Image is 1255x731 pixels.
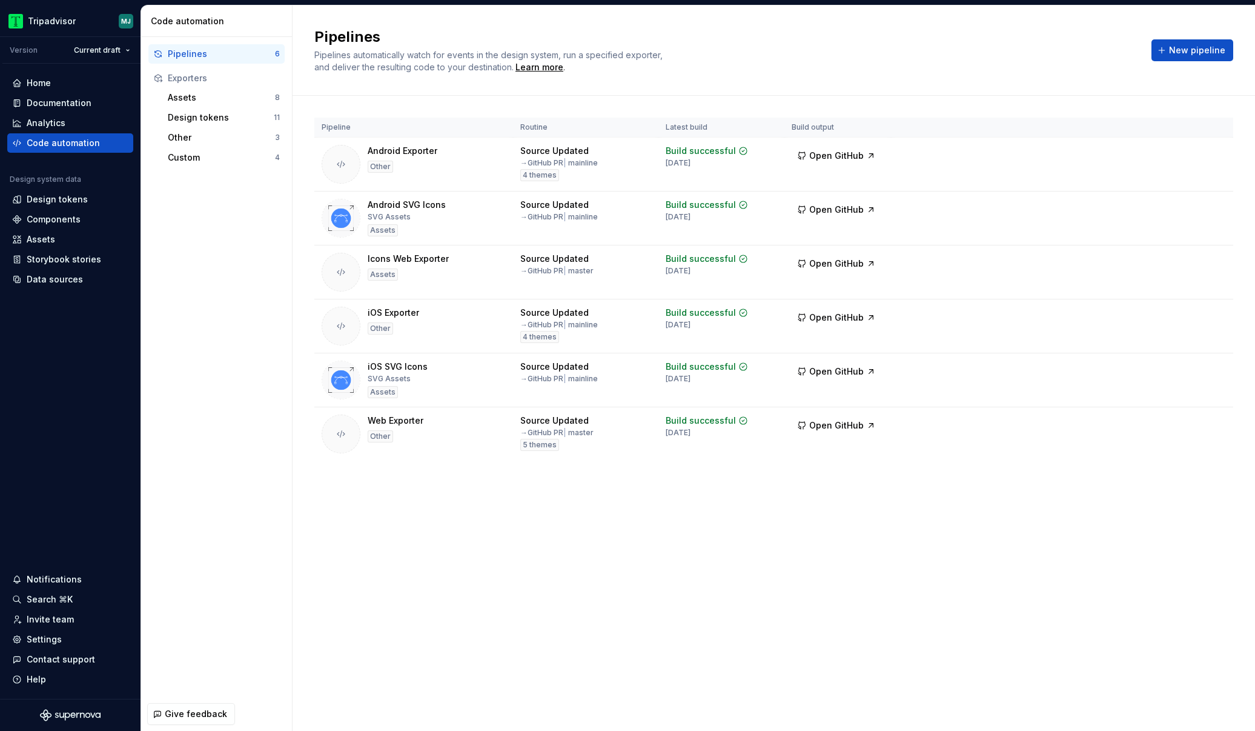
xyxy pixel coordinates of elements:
div: Icons Web Exporter [368,253,449,265]
a: Data sources [7,270,133,289]
div: Assets [168,92,275,104]
span: | [563,428,566,437]
div: [DATE] [666,374,690,384]
div: SVG Assets [368,374,411,384]
div: [DATE] [666,266,690,276]
div: Invite team [27,613,74,626]
div: [DATE] [666,158,690,168]
div: Design tokens [27,193,88,205]
button: Give feedback [147,703,235,725]
button: Open GitHub [792,307,881,329]
div: [DATE] [666,428,690,438]
a: Open GitHub [792,314,881,324]
span: Pipelines automatically watch for events in the design system, run a specified exporter, and deli... [314,50,665,72]
div: Build successful [666,415,736,427]
div: MJ [121,16,131,26]
span: 4 themes [523,170,557,180]
div: Help [27,673,46,686]
div: Assets [368,386,398,398]
div: Exporters [168,72,280,84]
div: 6 [275,49,280,59]
div: Build successful [666,361,736,373]
button: Open GitHub [792,199,881,221]
a: Open GitHub [792,368,881,378]
div: [DATE] [666,320,690,330]
div: Build successful [666,199,736,211]
div: → GitHub PR master [520,266,594,276]
div: → GitHub PR mainline [520,374,598,384]
div: Assets [27,233,55,245]
div: 3 [275,133,280,142]
div: Build successful [666,307,736,319]
div: Build successful [666,145,736,157]
button: Current draft [68,42,136,59]
a: Open GitHub [792,422,881,432]
a: Components [7,210,133,229]
span: Open GitHub [809,419,864,432]
img: 0ed0e8b8-9446-497d-bad0-376821b19aa5.png [8,14,23,28]
div: Source Updated [520,361,589,373]
span: | [563,212,566,221]
div: Code automation [27,137,100,149]
button: TripadvisorMJ [2,8,138,34]
button: Search ⌘K [7,590,133,609]
span: Open GitHub [809,365,864,378]
span: Current draft [74,45,121,55]
a: Settings [7,630,133,649]
div: iOS SVG Icons [368,361,428,373]
div: Settings [27,633,62,646]
div: iOS Exporter [368,307,419,319]
div: SVG Assets [368,212,411,222]
svg: Supernova Logo [40,709,101,721]
div: Other [368,161,393,173]
div: Documentation [27,97,91,109]
div: Design tokens [168,112,274,124]
div: Contact support [27,653,95,666]
div: Design system data [10,175,81,184]
span: | [563,374,566,383]
a: Open GitHub [792,206,881,216]
a: Documentation [7,93,133,113]
a: Assets [7,230,133,249]
a: Code automation [7,133,133,153]
div: Web Exporter [368,415,423,427]
button: Assets8 [163,88,285,107]
h2: Pipelines [314,27,1137,47]
div: Search ⌘K [27,593,73,606]
div: Source Updated [520,145,589,157]
button: Help [7,670,133,689]
div: Android Exporter [368,145,437,157]
div: → GitHub PR master [520,428,594,438]
div: Source Updated [520,253,589,265]
th: Build output [784,118,891,138]
button: Other3 [163,128,285,147]
span: 4 themes [523,332,557,342]
div: Build successful [666,253,736,265]
th: Routine [513,118,658,138]
th: Latest build [658,118,784,138]
span: | [563,266,566,275]
div: Analytics [27,117,65,129]
a: Open GitHub [792,260,881,270]
div: Source Updated [520,199,589,211]
button: Pipelines6 [148,44,285,64]
div: Assets [368,269,398,281]
a: Home [7,73,133,93]
div: Components [27,213,81,225]
div: Custom [168,152,275,164]
span: | [563,158,566,167]
div: 8 [275,93,280,102]
div: Assets [368,224,398,236]
span: Open GitHub [809,312,864,324]
button: Design tokens11 [163,108,285,127]
a: Design tokens [7,190,133,209]
a: Learn more [515,61,563,73]
div: Notifications [27,573,82,586]
button: Custom4 [163,148,285,167]
div: Other [368,430,393,442]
